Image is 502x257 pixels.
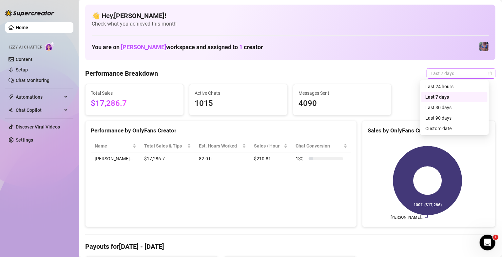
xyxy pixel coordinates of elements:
th: Sales / Hour [250,140,292,152]
span: 1015 [195,97,282,110]
span: Sales / Hour [254,142,282,149]
span: $17,286.7 [91,97,178,110]
h4: Performance Breakdown [85,69,158,78]
span: calendar [488,71,492,75]
div: Last 30 days [421,102,488,113]
a: Content [16,57,32,62]
a: Home [16,25,28,30]
a: Settings [16,137,33,143]
div: Custom date [425,125,484,132]
div: Sales by OnlyFans Creator [368,126,490,135]
span: Active Chats [195,89,282,97]
span: [PERSON_NAME] [121,44,166,50]
a: Setup [16,67,28,72]
img: Jaylie [479,42,489,51]
div: Last 90 days [425,114,484,122]
span: Check what you achieved this month [92,20,489,28]
h1: You are on workspace and assigned to creator [92,44,263,51]
span: Automations [16,92,62,102]
h4: 👋 Hey, [PERSON_NAME] ! [92,11,489,20]
img: logo-BBDzfeDw.svg [5,10,54,16]
div: Last 30 days [425,104,484,111]
span: 4090 [299,97,386,110]
div: Last 7 days [425,93,484,101]
span: Name [95,142,131,149]
td: $17,286.7 [140,152,195,165]
div: Last 24 hours [425,83,484,90]
span: thunderbolt [9,94,14,100]
span: 13 % [296,155,306,162]
a: Chat Monitoring [16,78,49,83]
span: Last 7 days [431,69,492,78]
span: Izzy AI Chatter [9,44,42,50]
div: Last 7 days [421,92,488,102]
th: Name [91,140,140,152]
img: Chat Copilot [9,108,13,112]
span: 1 [239,44,242,50]
div: Performance by OnlyFans Creator [91,126,351,135]
text: [PERSON_NAME]… [391,215,423,220]
a: Discover Viral Videos [16,124,60,129]
th: Chat Conversion [292,140,351,152]
div: Last 90 days [421,113,488,123]
span: Chat Copilot [16,105,62,115]
img: AI Chatter [45,42,55,51]
div: Custom date [421,123,488,134]
span: Chat Conversion [296,142,342,149]
span: Total Sales & Tips [144,142,186,149]
td: [PERSON_NAME]… [91,152,140,165]
div: Last 24 hours [421,81,488,92]
td: 82.0 h [195,152,250,165]
td: $210.81 [250,152,292,165]
span: Messages Sent [299,89,386,97]
th: Total Sales & Tips [140,140,195,152]
span: Total Sales [91,89,178,97]
span: 1 [493,235,498,240]
div: Est. Hours Worked [199,142,241,149]
h4: Payouts for [DATE] - [DATE] [85,242,495,251]
iframe: Intercom live chat [480,235,495,250]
